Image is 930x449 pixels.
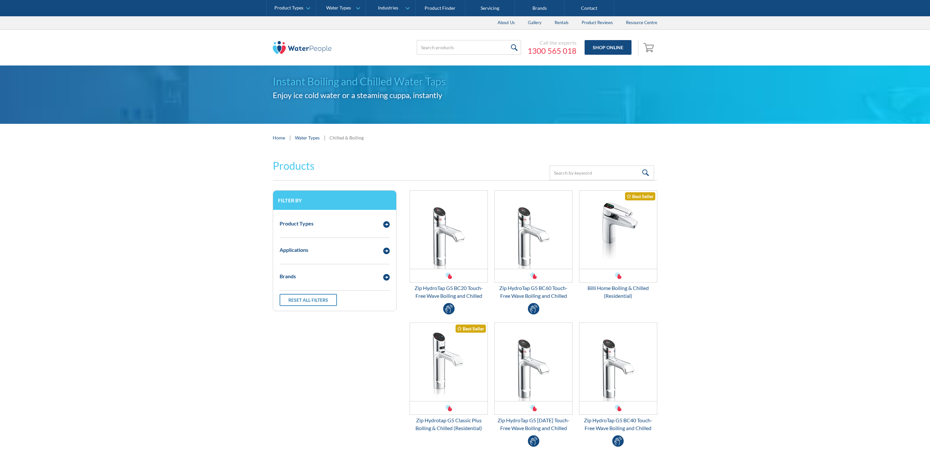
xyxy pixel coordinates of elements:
[410,284,488,300] div: Zip HydroTap G5 BC20 Touch-Free Wave Boiling and Chilled
[579,190,657,300] a: Billi Home Boiling & Chilled (Residential)Best SellerBilli Home Boiling & Chilled (Residential)
[625,192,655,200] div: Best Seller
[295,134,320,141] a: Water Types
[548,16,575,29] a: Rentals
[288,134,292,141] div: |
[528,46,576,56] a: 1300 565 018
[410,191,487,269] img: Zip HydroTap G5 BC20 Touch-Free Wave Boiling and Chilled
[280,294,337,306] a: Reset all filters
[417,40,521,55] input: Search products
[495,191,572,269] img: Zip HydroTap G5 BC60 Touch-Free Wave Boiling and Chilled
[579,191,657,269] img: Billi Home Boiling & Chilled (Residential)
[410,323,487,401] img: Zip Hydrotap G5 Classic Plus Boiling & Chilled (Residential)
[278,197,391,203] h3: Filter by
[410,416,488,432] div: Zip Hydrotap G5 Classic Plus Boiling & Chilled (Residential)
[619,16,664,29] a: Resource Centre
[323,134,326,141] div: |
[274,5,303,11] div: Product Types
[329,134,364,141] div: Chilled & Boiling
[378,5,398,11] div: Industries
[494,416,573,432] div: Zip HydroTap G5 [DATE] Touch-Free Wave Boiling and Chilled
[579,416,657,432] div: Zip HydroTap G5 BC40 Touch-Free Wave Boiling and Chilled
[585,40,632,55] a: Shop Online
[273,74,657,89] h1: Instant Boiling and Chilled Water Taps
[575,16,619,29] a: Product Reviews
[494,190,573,300] a: Zip HydroTap G5 BC60 Touch-Free Wave Boiling and ChilledZip HydroTap G5 BC60 Touch-Free Wave Boil...
[643,42,656,52] img: shopping cart
[456,325,486,333] div: Best Seller
[579,323,657,401] img: Zip HydroTap G5 BC40 Touch-Free Wave Boiling and Chilled
[495,323,572,401] img: Zip HydroTap G5 BC100 Touch-Free Wave Boiling and Chilled
[521,16,548,29] a: Gallery
[494,323,573,432] a: Zip HydroTap G5 BC100 Touch-Free Wave Boiling and ChilledZip HydroTap G5 [DATE] Touch-Free Wave B...
[273,89,657,101] h2: Enjoy ice cold water or a steaming cuppa, instantly
[642,40,657,55] a: Open cart
[579,323,657,432] a: Zip HydroTap G5 BC40 Touch-Free Wave Boiling and ChilledZip HydroTap G5 BC40 Touch-Free Wave Boil...
[579,284,657,300] div: Billi Home Boiling & Chilled (Residential)
[326,5,351,11] div: Water Types
[550,166,654,180] input: Search by keyword
[528,39,576,46] div: Call the experts
[280,246,308,254] div: Applications
[273,158,314,174] h2: Products
[491,16,521,29] a: About Us
[273,41,331,54] img: The Water People
[494,284,573,300] div: Zip HydroTap G5 BC60 Touch-Free Wave Boiling and Chilled
[280,272,296,280] div: Brands
[410,190,488,300] a: Zip HydroTap G5 BC20 Touch-Free Wave Boiling and ChilledZip HydroTap G5 BC20 Touch-Free Wave Boil...
[280,220,313,227] div: Product Types
[273,134,285,141] a: Home
[410,323,488,432] a: Zip Hydrotap G5 Classic Plus Boiling & Chilled (Residential)Best SellerZip Hydrotap G5 Classic Pl...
